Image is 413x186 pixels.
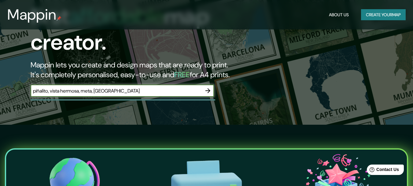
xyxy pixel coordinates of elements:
[31,87,202,94] input: Choose your favourite place
[359,162,406,179] iframe: Help widget launcher
[7,6,57,23] h3: Mappin
[57,16,61,21] img: mappin-pin
[326,9,351,21] button: About Us
[174,70,190,79] h5: FREE
[31,60,237,80] h2: Mappin lets you create and design maps that are ready to print. It's completely personalised, eas...
[361,9,406,21] button: Create yourmap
